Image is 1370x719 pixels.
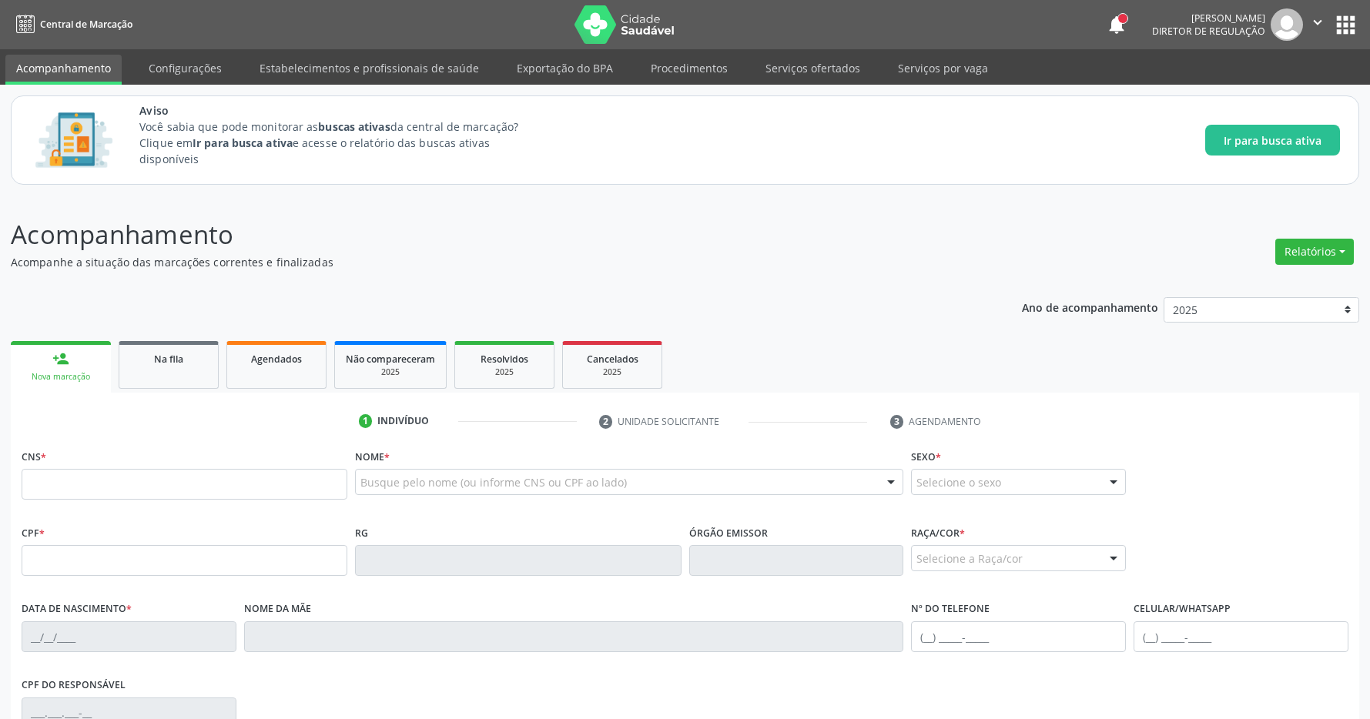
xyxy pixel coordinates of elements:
div: 2025 [466,366,543,378]
label: RG [355,521,368,545]
label: CNS [22,445,46,469]
p: Você sabia que pode monitorar as da central de marcação? Clique em e acesse o relatório das busca... [139,119,547,167]
a: Central de Marcação [11,12,132,37]
label: Nome [355,445,390,469]
img: img [1271,8,1303,41]
div: 1 [359,414,373,428]
button: notifications [1106,14,1127,35]
strong: Ir para busca ativa [193,135,293,150]
input: __/__/____ [22,621,236,652]
span: Agendados [251,353,302,366]
div: Nova marcação [22,371,100,383]
button: apps [1332,12,1359,38]
button: Relatórios [1275,239,1354,265]
label: CPF do responsável [22,674,126,697]
a: Estabelecimentos e profissionais de saúde [249,55,490,82]
i:  [1309,14,1326,31]
span: Central de Marcação [40,18,132,31]
button: Ir para busca ativa [1205,125,1340,156]
a: Serviços ofertados [755,55,871,82]
button:  [1303,8,1332,41]
label: Nome da mãe [244,597,311,621]
div: [PERSON_NAME] [1152,12,1265,25]
p: Acompanhamento [11,216,955,254]
div: Indivíduo [377,414,429,428]
label: Nº do Telefone [911,597,990,621]
span: Na fila [154,353,183,366]
span: Diretor de regulação [1152,25,1265,38]
span: Busque pelo nome (ou informe CNS ou CPF ao lado) [360,474,627,490]
label: Sexo [911,445,941,469]
div: 2025 [574,366,651,378]
label: Data de nascimento [22,597,132,621]
a: Procedimentos [640,55,739,82]
a: Acompanhamento [5,55,122,85]
strong: buscas ativas [318,119,390,134]
label: Raça/cor [911,521,965,545]
span: Selecione a Raça/cor [916,550,1023,567]
span: Cancelados [587,353,638,366]
a: Configurações [138,55,233,82]
div: 2025 [346,366,435,378]
a: Serviços por vaga [887,55,999,82]
img: Imagem de CalloutCard [30,105,118,175]
span: Resolvidos [481,353,528,366]
input: (__) _____-_____ [911,621,1126,652]
p: Ano de acompanhamento [1022,297,1158,316]
input: (__) _____-_____ [1134,621,1348,652]
label: CPF [22,521,45,545]
span: Não compareceram [346,353,435,366]
div: person_add [52,350,69,367]
p: Acompanhe a situação das marcações correntes e finalizadas [11,254,955,270]
label: Celular/WhatsApp [1134,597,1231,621]
span: Ir para busca ativa [1224,132,1321,149]
label: Órgão emissor [689,521,768,545]
a: Exportação do BPA [506,55,624,82]
span: Aviso [139,102,547,119]
span: Selecione o sexo [916,474,1001,490]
